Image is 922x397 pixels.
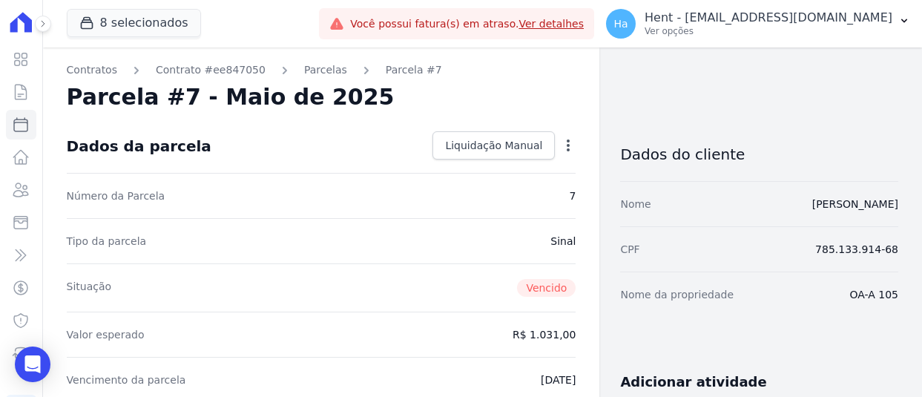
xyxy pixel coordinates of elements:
nav: Breadcrumb [67,62,576,78]
dt: Valor esperado [67,327,145,342]
div: Open Intercom Messenger [15,347,50,382]
a: Contratos [67,62,117,78]
a: [PERSON_NAME] [812,198,898,210]
dt: Situação [67,279,112,297]
dt: Número da Parcela [67,188,165,203]
button: 8 selecionados [67,9,201,37]
h3: Dados do cliente [620,145,898,163]
span: Liquidação Manual [445,138,542,153]
dt: Tipo da parcela [67,234,147,249]
dd: Sinal [550,234,576,249]
span: Você possui fatura(s) em atraso. [350,16,584,32]
dd: OA-A 105 [849,287,898,302]
a: Liquidação Manual [432,131,555,160]
button: Ha Hent - [EMAIL_ADDRESS][DOMAIN_NAME] Ver opções [594,3,922,45]
dd: R$ 1.031,00 [513,327,576,342]
dt: Nome [620,197,651,211]
dt: Vencimento da parcela [67,373,186,387]
p: Ver opções [645,25,892,37]
p: Hent - [EMAIL_ADDRESS][DOMAIN_NAME] [645,10,892,25]
h2: Parcela #7 - Maio de 2025 [67,84,395,111]
a: Parcelas [304,62,347,78]
div: Dados da parcela [67,137,211,155]
dd: [DATE] [541,373,576,387]
a: Ver detalhes [518,18,584,30]
dt: Nome da propriedade [620,287,734,302]
a: Contrato #ee847050 [156,62,266,78]
h3: Adicionar atividade [620,373,766,391]
dd: 785.133.914-68 [815,242,898,257]
span: Ha [613,19,628,29]
a: Parcela #7 [386,62,442,78]
dt: CPF [620,242,639,257]
span: Vencido [517,279,576,297]
dd: 7 [569,188,576,203]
